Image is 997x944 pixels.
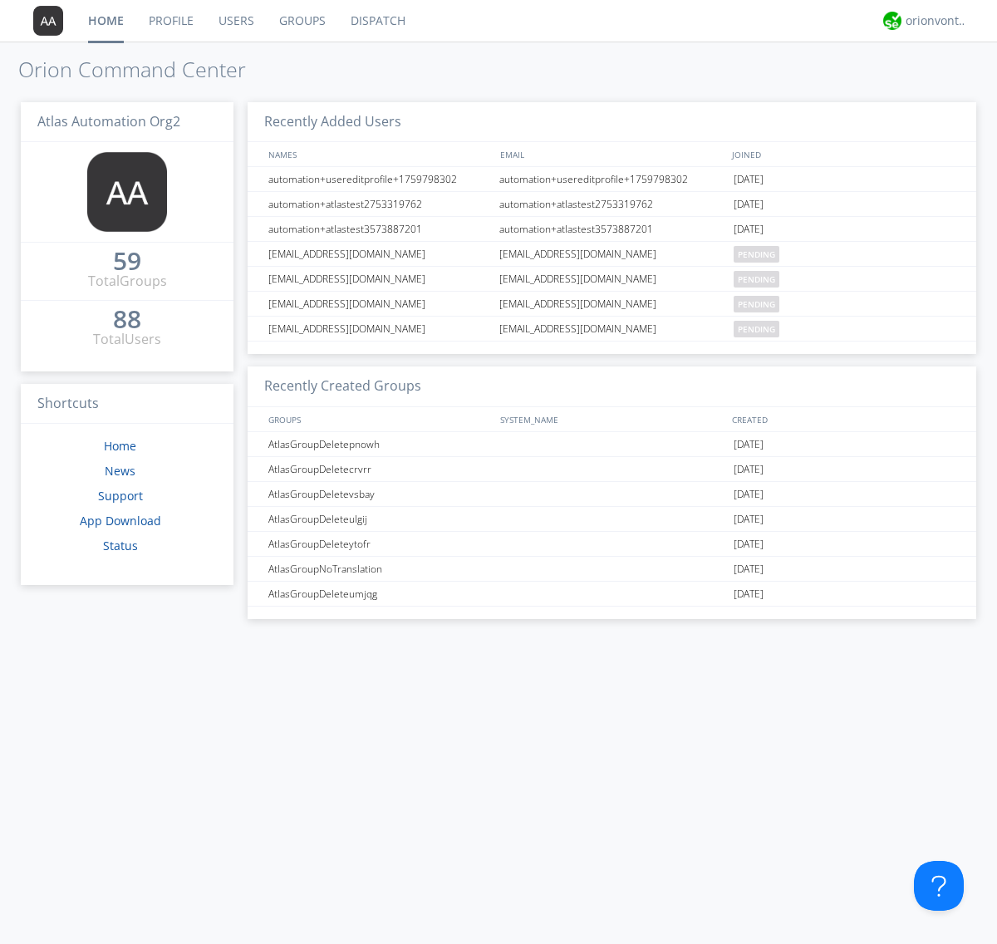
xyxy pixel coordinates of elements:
div: JOINED [728,142,960,166]
div: AtlasGroupNoTranslation [264,557,494,581]
div: Total Groups [88,272,167,291]
span: [DATE] [734,192,764,217]
iframe: Toggle Customer Support [914,861,964,911]
div: AtlasGroupDeletepnowh [264,432,494,456]
a: AtlasGroupDeleteytofr[DATE] [248,532,976,557]
a: AtlasGroupNoTranslation[DATE] [248,557,976,582]
span: pending [734,246,779,263]
div: GROUPS [264,407,492,431]
div: AtlasGroupDeleteumjqg [264,582,494,606]
div: automation+atlastest2753319762 [264,192,494,216]
a: automation+atlastest2753319762automation+atlastest2753319762[DATE] [248,192,976,217]
div: automation+atlastest3573887201 [264,217,494,241]
span: pending [734,321,779,337]
a: automation+usereditprofile+1759798302automation+usereditprofile+1759798302[DATE] [248,167,976,192]
a: automation+atlastest3573887201automation+atlastest3573887201[DATE] [248,217,976,242]
div: [EMAIL_ADDRESS][DOMAIN_NAME] [495,242,729,266]
div: AtlasGroupDeleteytofr [264,532,494,556]
div: Total Users [93,330,161,349]
div: [EMAIL_ADDRESS][DOMAIN_NAME] [495,317,729,341]
a: [EMAIL_ADDRESS][DOMAIN_NAME][EMAIL_ADDRESS][DOMAIN_NAME]pending [248,292,976,317]
div: [EMAIL_ADDRESS][DOMAIN_NAME] [495,292,729,316]
div: [EMAIL_ADDRESS][DOMAIN_NAME] [264,317,494,341]
span: [DATE] [734,482,764,507]
a: App Download [80,513,161,529]
a: [EMAIL_ADDRESS][DOMAIN_NAME][EMAIL_ADDRESS][DOMAIN_NAME]pending [248,242,976,267]
a: Status [103,538,138,553]
span: Atlas Automation Org2 [37,112,180,130]
span: [DATE] [734,457,764,482]
a: 59 [113,253,141,272]
a: Support [98,488,143,504]
div: [EMAIL_ADDRESS][DOMAIN_NAME] [495,267,729,291]
div: automation+usereditprofile+1759798302 [264,167,494,191]
div: automation+usereditprofile+1759798302 [495,167,729,191]
span: pending [734,271,779,288]
img: 373638.png [33,6,63,36]
div: orionvontas+atlas+automation+org2 [906,12,968,29]
a: Home [104,438,136,454]
a: AtlasGroupDeletecrvrr[DATE] [248,457,976,482]
div: 59 [113,253,141,269]
div: [EMAIL_ADDRESS][DOMAIN_NAME] [264,292,494,316]
div: AtlasGroupDeleteulgij [264,507,494,531]
a: AtlasGroupDeletepnowh[DATE] [248,432,976,457]
span: [DATE] [734,167,764,192]
div: EMAIL [496,142,728,166]
div: AtlasGroupDeletecrvrr [264,457,494,481]
a: AtlasGroupDeletevsbay[DATE] [248,482,976,507]
h3: Recently Created Groups [248,366,976,407]
span: [DATE] [734,217,764,242]
a: [EMAIL_ADDRESS][DOMAIN_NAME][EMAIL_ADDRESS][DOMAIN_NAME]pending [248,317,976,342]
a: [EMAIL_ADDRESS][DOMAIN_NAME][EMAIL_ADDRESS][DOMAIN_NAME]pending [248,267,976,292]
div: 88 [113,311,141,327]
div: [EMAIL_ADDRESS][DOMAIN_NAME] [264,242,494,266]
span: [DATE] [734,532,764,557]
h3: Recently Added Users [248,102,976,143]
div: automation+atlastest2753319762 [495,192,729,216]
h3: Shortcuts [21,384,233,425]
span: [DATE] [734,557,764,582]
a: AtlasGroupDeleteulgij[DATE] [248,507,976,532]
a: 88 [113,311,141,330]
div: [EMAIL_ADDRESS][DOMAIN_NAME] [264,267,494,291]
span: [DATE] [734,432,764,457]
img: 29d36aed6fa347d5a1537e7736e6aa13 [883,12,901,30]
div: automation+atlastest3573887201 [495,217,729,241]
a: AtlasGroupDeleteumjqg[DATE] [248,582,976,607]
div: NAMES [264,142,492,166]
div: AtlasGroupDeletevsbay [264,482,494,506]
span: [DATE] [734,507,764,532]
img: 373638.png [87,152,167,232]
span: [DATE] [734,582,764,607]
span: pending [734,296,779,312]
div: SYSTEM_NAME [496,407,728,431]
a: News [105,463,135,479]
div: CREATED [728,407,960,431]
